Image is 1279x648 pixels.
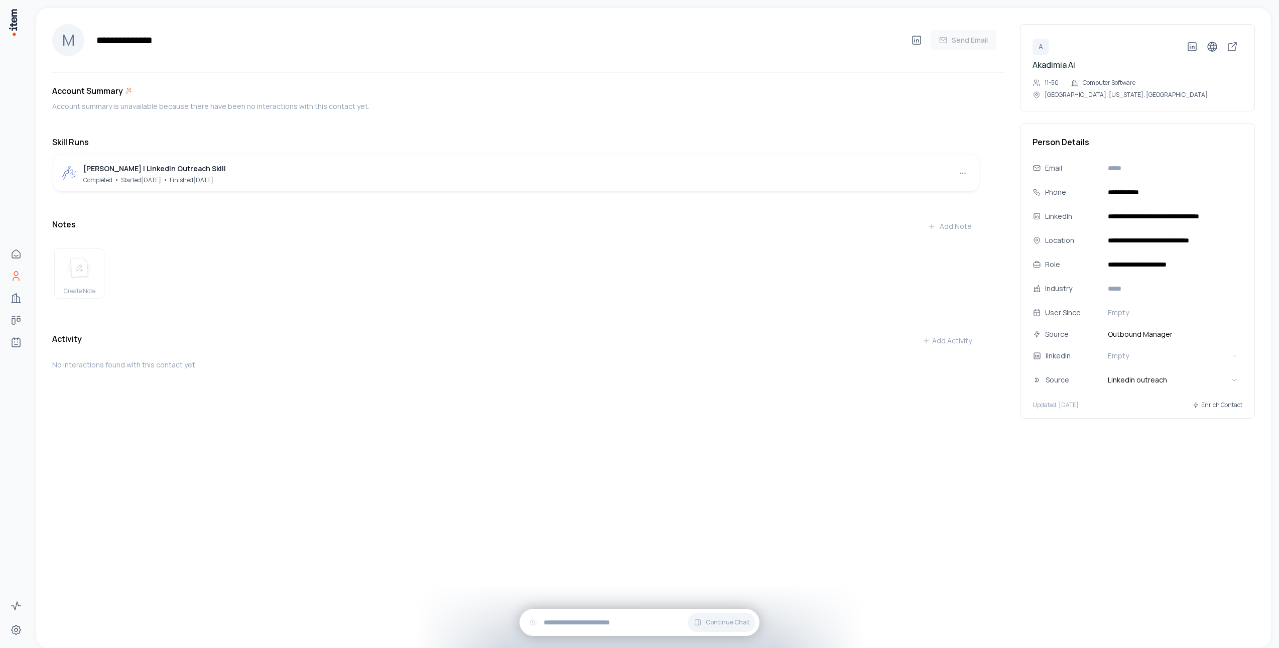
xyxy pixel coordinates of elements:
[6,310,26,330] a: Deals
[8,8,18,37] img: Item Brain Logo
[520,609,759,636] div: Continue Chat
[170,176,213,184] span: Finished [DATE]
[1045,187,1100,198] div: Phone
[61,165,77,181] img: outbound
[83,176,112,184] span: Completed
[1104,329,1242,340] span: Outbound Manager
[1192,396,1242,414] button: Enrich Contact
[114,175,119,184] span: •
[1033,136,1242,148] h3: Person Details
[1033,39,1049,55] div: A
[64,287,95,295] span: Create Note
[52,359,980,370] p: No interactions found with this contact yet.
[163,175,168,184] span: •
[1045,91,1208,99] p: [GEOGRAPHIC_DATA], [US_STATE], [GEOGRAPHIC_DATA]
[1045,163,1100,174] div: Email
[1046,374,1110,385] div: Source
[1108,308,1129,318] span: Empty
[1045,79,1059,87] p: 11-50
[6,288,26,308] a: Companies
[928,221,972,231] div: Add Note
[688,613,755,632] button: Continue Chat
[54,248,104,299] button: create noteCreate Note
[1045,329,1100,340] div: Source
[1033,59,1075,70] a: Akadimia Ai
[1045,235,1100,246] div: Location
[52,218,76,230] h3: Notes
[6,596,26,616] a: Activity
[6,620,26,640] a: Settings
[1104,305,1242,321] button: Empty
[121,176,161,184] span: Started [DATE]
[83,163,226,174] div: [PERSON_NAME] | LinkedIn Outreach Skill
[1108,351,1129,361] span: Empty
[706,618,749,626] span: Continue Chat
[1046,350,1110,361] div: linkedin
[52,333,82,345] h3: Activity
[1033,401,1079,409] p: Updated: [DATE]
[1045,283,1100,294] div: Industry
[52,85,123,97] h3: Account Summary
[1045,307,1100,318] div: User Since
[67,257,91,279] img: create note
[1045,211,1100,222] div: LinkedIn
[52,101,980,112] div: Account summary is unavailable because there have been no interactions with this contact yet.
[1045,259,1100,270] div: Role
[6,266,26,286] a: People
[920,216,980,236] button: Add Note
[6,244,26,264] a: Home
[52,136,980,148] h3: Skill Runs
[914,331,980,351] button: Add Activity
[52,24,84,56] div: M
[1083,79,1135,87] p: Computer Software
[1104,348,1242,364] button: Empty
[6,332,26,352] a: Agents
